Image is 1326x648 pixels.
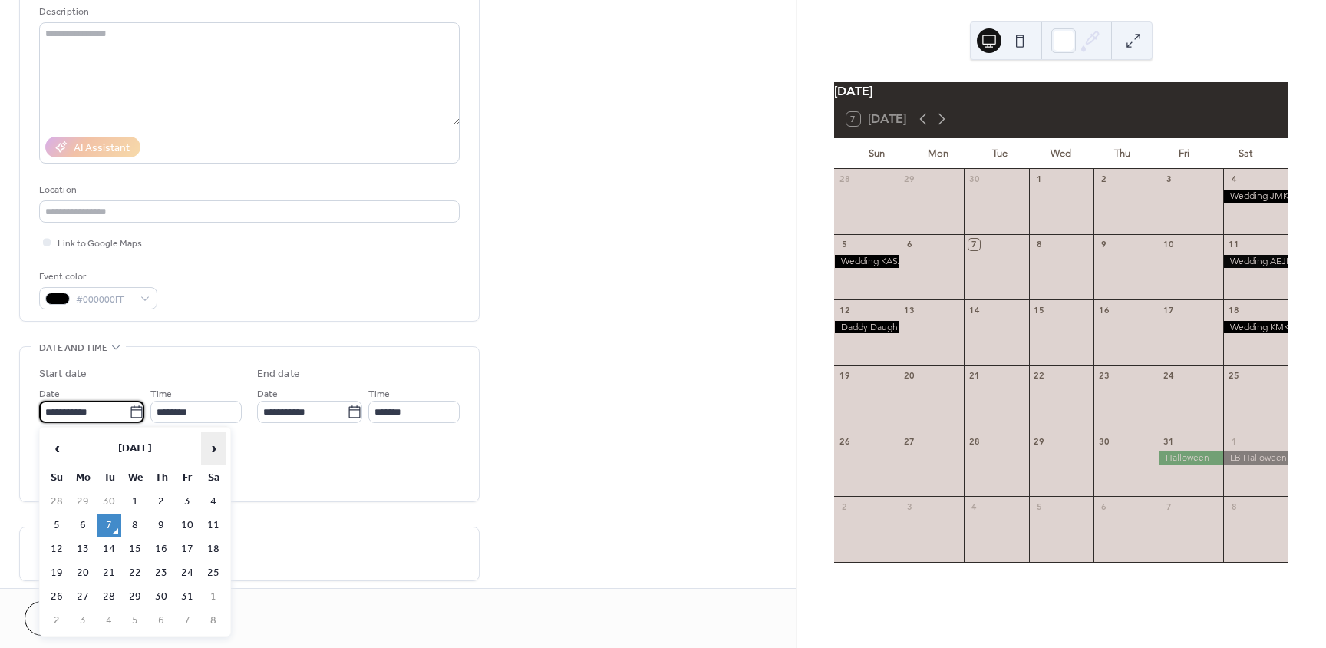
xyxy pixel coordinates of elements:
td: 9 [149,514,173,537]
div: 29 [903,174,915,185]
div: 9 [1098,239,1110,250]
td: 29 [123,586,147,608]
td: 14 [97,538,121,560]
div: Start date [39,366,87,382]
div: Wedding KASA [834,255,899,268]
div: 11 [1228,239,1239,250]
span: Date and time [39,340,107,356]
div: Mon [908,138,969,169]
button: Cancel [25,601,119,636]
div: Description [39,4,457,20]
th: Mo [71,467,95,489]
div: 20 [903,370,915,382]
div: Sat [1215,138,1276,169]
div: 27 [903,435,915,447]
div: 30 [1098,435,1110,447]
span: Date [257,386,278,402]
td: 26 [45,586,69,608]
div: 25 [1228,370,1239,382]
div: 7 [1163,501,1175,512]
div: Fri [1153,138,1215,169]
span: ‹ [45,433,68,464]
td: 29 [71,491,95,513]
div: 2 [839,501,850,512]
td: 4 [201,491,226,513]
div: 1 [1228,435,1239,447]
div: 1 [1034,174,1045,185]
td: 1 [123,491,147,513]
div: 17 [1163,304,1175,316]
td: 6 [149,610,173,632]
div: 3 [903,501,915,512]
td: 27 [71,586,95,608]
div: LB Halloween Trivia Fundraiser [1223,451,1288,465]
td: 2 [45,610,69,632]
td: 8 [201,610,226,632]
td: 7 [175,610,200,632]
td: 24 [175,562,200,584]
th: Tu [97,467,121,489]
div: 8 [1034,239,1045,250]
td: 21 [97,562,121,584]
td: 22 [123,562,147,584]
td: 6 [71,514,95,537]
div: 10 [1163,239,1175,250]
td: 15 [123,538,147,560]
td: 7 [97,514,121,537]
div: 29 [1034,435,1045,447]
span: Time [150,386,172,402]
div: 28 [839,174,850,185]
th: Su [45,467,69,489]
div: 26 [839,435,850,447]
td: 31 [175,586,200,608]
td: 12 [45,538,69,560]
div: 6 [1098,501,1110,512]
div: 7 [968,239,980,250]
div: 3 [1163,174,1175,185]
div: 22 [1034,370,1045,382]
td: 8 [123,514,147,537]
td: 4 [97,610,121,632]
span: › [202,433,225,464]
div: [DATE] [834,82,1288,101]
th: Fr [175,467,200,489]
div: Thu [1092,138,1153,169]
div: 18 [1228,304,1239,316]
div: 14 [968,304,980,316]
th: Th [149,467,173,489]
td: 10 [175,514,200,537]
div: 16 [1098,304,1110,316]
span: Time [368,386,390,402]
div: 12 [839,304,850,316]
div: 24 [1163,370,1175,382]
span: #000000FF [76,292,133,308]
div: Tue [969,138,1031,169]
th: [DATE] [71,432,200,465]
div: 13 [903,304,915,316]
div: Location [39,182,457,198]
td: 20 [71,562,95,584]
div: Daddy Daughter Dance [834,321,899,334]
div: Wedding KMKL [1223,321,1288,334]
td: 5 [45,514,69,537]
div: 30 [968,174,980,185]
div: Halloween [1159,451,1224,465]
td: 30 [149,586,173,608]
td: 11 [201,514,226,537]
div: Wed [1031,138,1092,169]
div: 2 [1098,174,1110,185]
td: 18 [201,538,226,560]
td: 16 [149,538,173,560]
th: We [123,467,147,489]
div: 4 [1228,174,1239,185]
td: 1 [201,586,226,608]
span: Date [39,386,60,402]
div: 31 [1163,435,1175,447]
div: 21 [968,370,980,382]
div: 5 [839,239,850,250]
td: 25 [201,562,226,584]
td: 23 [149,562,173,584]
td: 17 [175,538,200,560]
div: 6 [903,239,915,250]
